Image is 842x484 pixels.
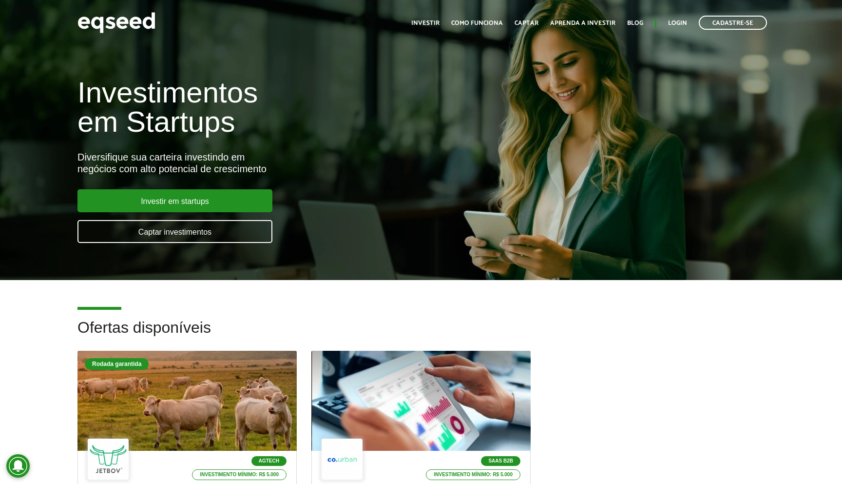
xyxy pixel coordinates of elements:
[77,78,484,137] h1: Investimentos em Startups
[192,469,287,480] p: Investimento mínimo: R$ 5.000
[550,20,615,26] a: Aprenda a investir
[627,20,643,26] a: Blog
[426,469,520,480] p: Investimento mínimo: R$ 5.000
[77,10,155,36] img: EqSeed
[77,319,765,351] h2: Ofertas disponíveis
[77,220,272,243] a: Captar investimentos
[85,358,149,370] div: Rodada garantida
[77,151,484,175] div: Diversifique sua carteira investindo em negócios com alto potencial de crescimento
[699,16,767,30] a: Cadastre-se
[77,189,272,212] a: Investir em startups
[451,20,503,26] a: Como funciona
[668,20,687,26] a: Login
[411,20,440,26] a: Investir
[481,456,520,466] p: SaaS B2B
[251,456,287,466] p: Agtech
[515,20,538,26] a: Captar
